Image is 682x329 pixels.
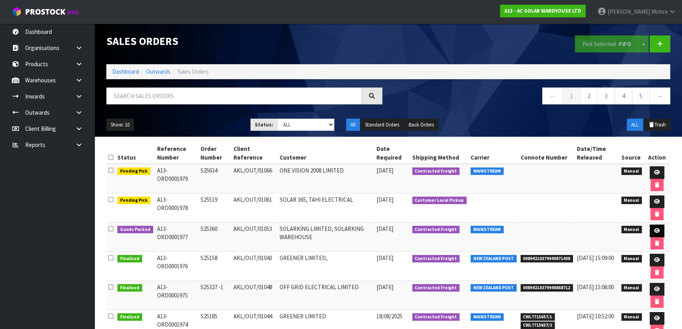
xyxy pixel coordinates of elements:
span: MAINSTREAM [471,313,504,321]
span: 00894210379940868712 [521,284,573,292]
span: CWL7715657/1 [521,313,555,321]
th: Action [644,143,670,164]
span: NEW ZEALAND POST [471,284,517,292]
th: Date/Time Released [575,143,619,164]
span: ProStock [25,7,65,17]
button: Standard Orders [361,119,404,131]
td: GREENER LIMITED, [278,252,374,281]
td: AKL/OUT/01048 [232,281,278,310]
th: Source [619,143,644,164]
span: [DATE] [376,196,393,203]
span: Manual [621,284,642,292]
td: SOLAR 365, TAHI ELECTRICAL [278,193,374,223]
span: Finalised [117,284,142,292]
span: [PERSON_NAME] [608,8,650,15]
a: ← [542,87,563,104]
span: Mishra [651,8,667,15]
strong: A13 - AC SOLAR WAREHOUSE LTD [504,7,581,14]
td: A13-ORD0001975 [155,281,199,310]
span: Contracted Freight [412,255,460,263]
td: A13-ORD0001978 [155,193,199,223]
td: S25634 [198,164,232,193]
span: [DATE] [376,225,393,232]
td: S25327 -1 [198,281,232,310]
td: A13-ORD0001977 [155,223,199,252]
button: All [346,119,360,131]
th: Reference Number [155,143,199,164]
span: Manual [621,167,642,175]
a: 5 [632,87,650,104]
h1: Sales Orders [106,35,382,47]
td: A13-ORD0001979 [155,164,199,193]
span: Manual [621,255,642,263]
td: S25519 [198,193,232,223]
span: Pending Pick [117,197,150,204]
span: Contracted Freight [412,284,460,292]
nav: Page navigation [394,87,670,107]
span: 00894210379940871408 [521,255,573,263]
th: Order Number [198,143,232,164]
img: cube-alt.png [12,7,22,17]
td: ONE VISION 2008 LIMITED [278,164,374,193]
a: 2 [580,87,598,104]
strong: Status: [255,121,273,128]
th: Customer [278,143,374,164]
span: Finalised [117,313,142,321]
span: [DATE] [376,283,393,291]
th: Carrier [469,143,519,164]
span: Goods Packed [117,226,153,234]
button: Trash [644,119,670,131]
td: AKL/OUT/01053 [232,223,278,252]
th: Status [115,143,155,164]
button: Back Orders [404,119,438,131]
span: [DATE] [376,167,393,174]
span: Manual [621,197,642,204]
td: A13-ORD0001976 [155,252,199,281]
a: → [649,87,670,104]
span: Contracted Freight [412,226,460,234]
a: 3 [597,87,615,104]
td: SOLARKING LIMITED, SOLARKING WAREHOUSE [278,223,374,252]
button: Pick Selected -FIFO [575,35,639,52]
span: Contracted Freight [412,313,460,321]
span: [DATE] [376,254,393,262]
button: Show: 10 [106,119,134,131]
span: Contracted Freight [412,167,460,175]
a: 4 [615,87,632,104]
span: Customer Local Pickup [412,197,467,204]
strong: FIFO [619,40,631,48]
th: Connote Number [519,143,575,164]
th: Shipping Method [410,143,469,164]
th: Client Reference [232,143,278,164]
td: S25158 [198,252,232,281]
td: AKL/OUT/01061 [232,193,278,223]
span: Sales Orders [178,68,209,75]
input: Search sales orders [106,87,362,104]
span: MAINSTREAM [471,226,504,234]
span: Manual [621,226,642,234]
button: ALL [627,119,643,131]
th: Date Required [374,143,410,164]
a: A13 - AC SOLAR WAREHOUSE LTD [500,5,586,17]
span: MAINSTREAM [471,167,504,175]
td: OFF GRID ELECTRICAL LIMITED [278,281,374,310]
a: Outwards [146,68,170,75]
span: [DATE] 15:09:00 [577,254,614,262]
a: Dashboard [112,68,139,75]
span: [DATE] 10:52:00 [577,312,614,320]
span: NEW ZEALAND POST [471,255,517,263]
a: 1 [563,87,580,104]
span: Pending Pick [117,167,150,175]
span: Finalised [117,255,142,263]
td: S25360 [198,223,232,252]
td: AKL/OUT/01043 [232,252,278,281]
span: [DATE] 15:06:00 [577,283,614,291]
small: WMS [67,9,79,16]
span: 18/08/2025 [376,312,402,320]
span: Manual [621,313,642,321]
td: AKL/OUT/01066 [232,164,278,193]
